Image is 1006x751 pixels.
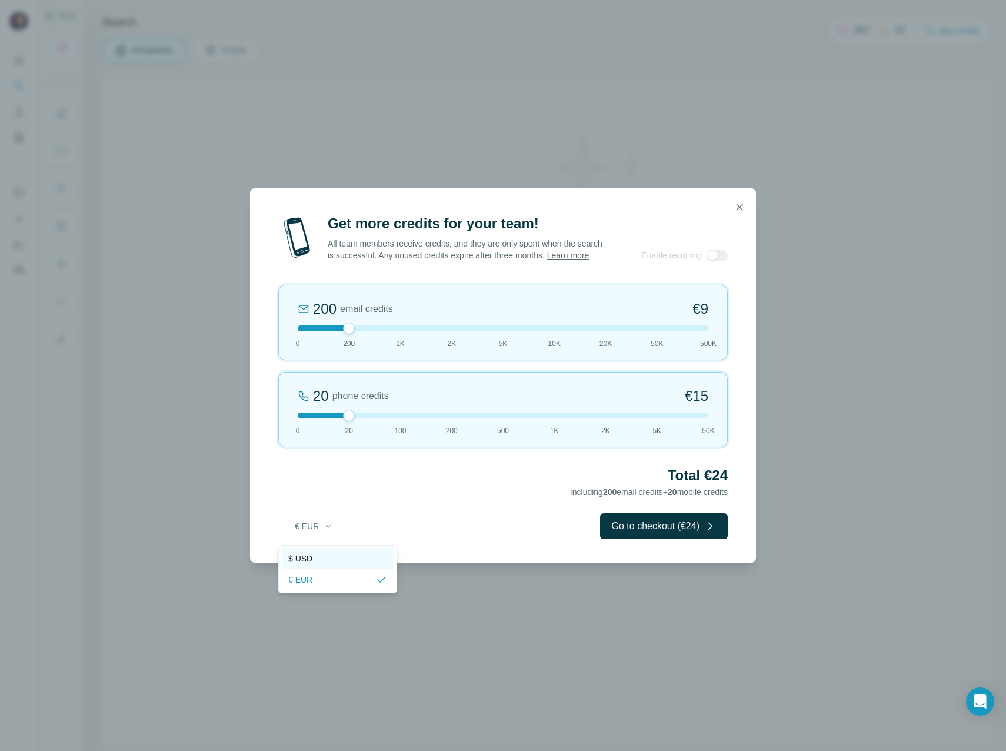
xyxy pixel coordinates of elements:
span: 2K [601,426,610,436]
img: mobile-phone [278,214,316,261]
span: $ USD [288,553,312,564]
span: 0 [296,426,300,436]
span: 5K [652,426,661,436]
p: All team members receive credits, and they are only spent when the search is successful. Any unus... [328,238,604,261]
span: €9 [692,300,708,318]
span: 20K [599,338,612,349]
div: Open Intercom Messenger [966,687,994,716]
span: 100 [394,426,406,436]
span: 2K [447,338,456,349]
span: 500 [497,426,509,436]
div: 20 [313,387,329,406]
span: 1K [396,338,405,349]
span: phone credits [332,389,389,403]
span: 200 [343,338,355,349]
button: € EUR [287,516,341,537]
span: Enable recurring [641,250,702,261]
span: 200 [446,426,458,436]
span: 200 [603,487,617,497]
span: Including email credits + mobile credits [570,487,728,497]
span: 20 [668,487,677,497]
span: 1K [550,426,559,436]
span: €15 [685,387,708,406]
span: 20 [345,426,353,436]
span: 50K [702,426,714,436]
span: 5K [499,338,508,349]
button: Go to checkout (€24) [600,513,728,539]
span: 0 [296,338,300,349]
span: 10K [548,338,561,349]
span: 500K [700,338,717,349]
a: Learn more [547,251,589,260]
span: email credits [340,302,393,316]
h2: Total €24 [278,466,728,485]
div: 200 [313,300,337,318]
span: 50K [651,338,663,349]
